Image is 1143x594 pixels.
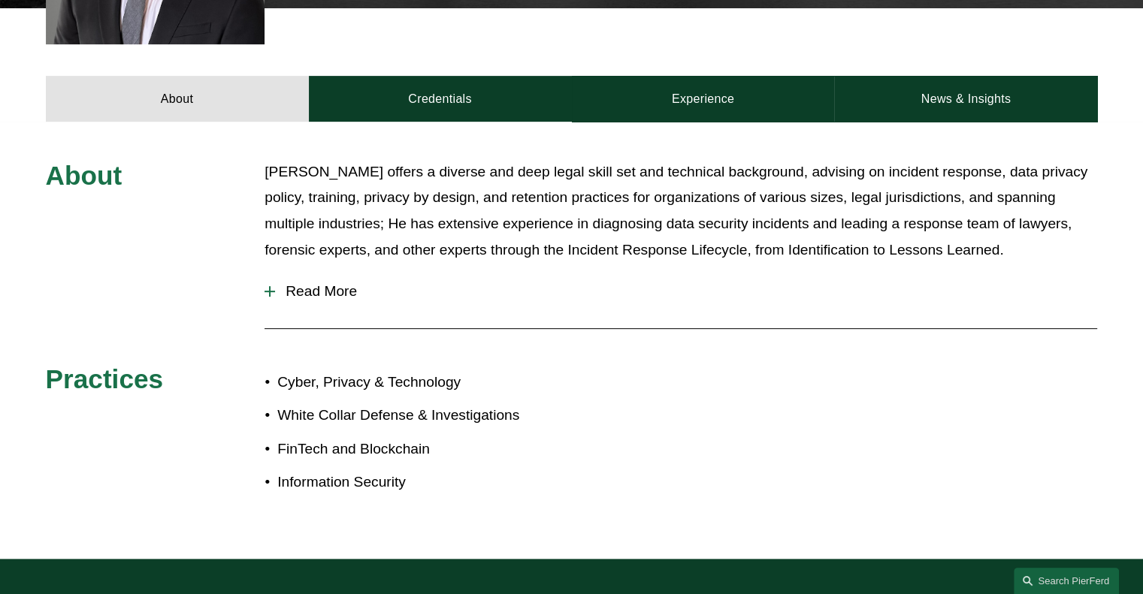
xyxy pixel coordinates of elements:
[277,403,571,429] p: White Collar Defense & Investigations
[1014,568,1119,594] a: Search this site
[277,369,571,396] p: Cyber, Privacy & Technology
[46,161,122,190] span: About
[834,76,1097,121] a: News & Insights
[277,436,571,463] p: FinTech and Blockchain
[265,159,1097,263] p: [PERSON_NAME] offers a diverse and deep legal skill set and technical background, advising on inc...
[46,76,309,121] a: About
[46,364,164,393] span: Practices
[275,283,1097,300] span: Read More
[572,76,835,121] a: Experience
[265,272,1097,311] button: Read More
[277,469,571,496] p: Information Security
[309,76,572,121] a: Credentials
